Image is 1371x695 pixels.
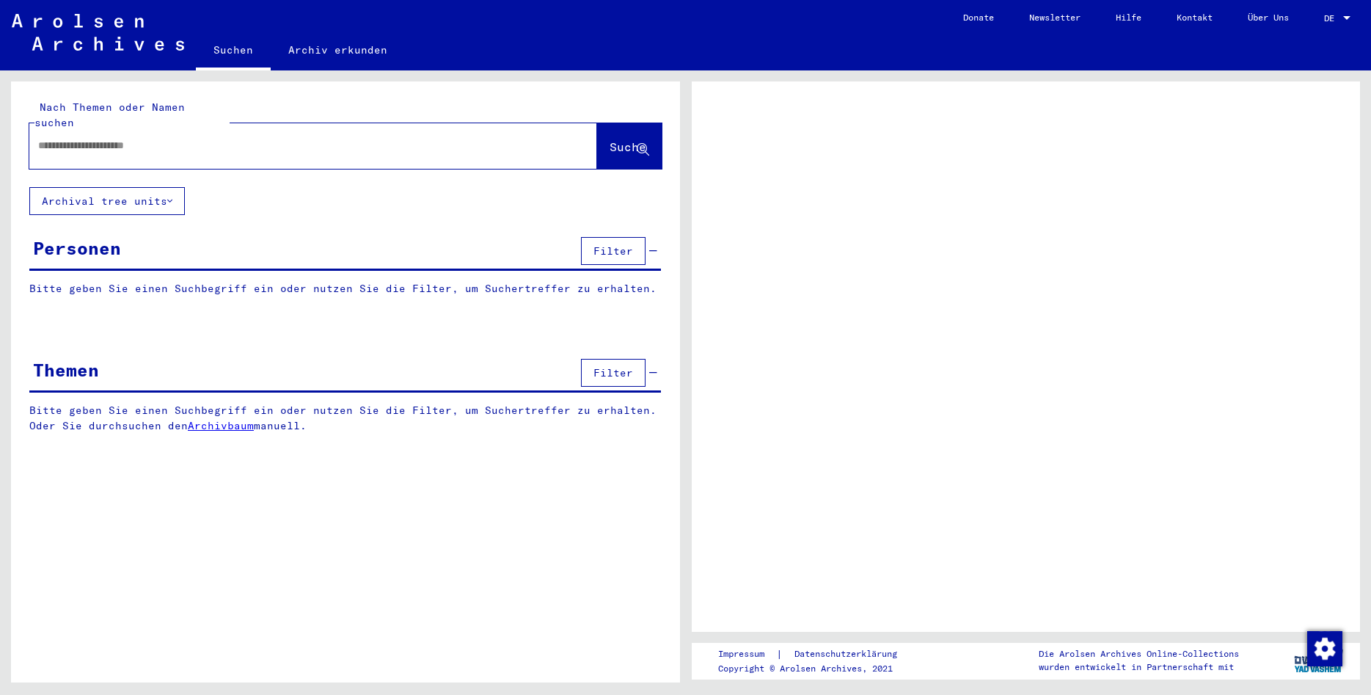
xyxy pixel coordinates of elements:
[271,32,405,68] a: Archiv erkunden
[783,647,915,662] a: Datenschutzerklärung
[1291,642,1346,679] img: yv_logo.png
[29,187,185,215] button: Archival tree units
[593,366,633,379] span: Filter
[188,419,254,432] a: Archivbaum
[581,237,646,265] button: Filter
[581,359,646,387] button: Filter
[718,662,915,675] p: Copyright © Arolsen Archives, 2021
[29,403,662,434] p: Bitte geben Sie einen Suchbegriff ein oder nutzen Sie die Filter, um Suchertreffer zu erhalten. O...
[34,101,185,129] mat-label: Nach Themen oder Namen suchen
[1307,631,1342,666] img: Zustimmung ändern
[196,32,271,70] a: Suchen
[33,235,121,261] div: Personen
[1039,647,1239,661] p: Die Arolsen Archives Online-Collections
[29,281,661,296] p: Bitte geben Sie einen Suchbegriff ein oder nutzen Sie die Filter, um Suchertreffer zu erhalten.
[593,244,633,258] span: Filter
[610,139,646,154] span: Suche
[718,647,776,662] a: Impressum
[12,14,184,51] img: Arolsen_neg.svg
[1324,13,1340,23] span: DE
[718,647,915,662] div: |
[33,357,99,383] div: Themen
[597,123,662,169] button: Suche
[1039,661,1239,674] p: wurden entwickelt in Partnerschaft mit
